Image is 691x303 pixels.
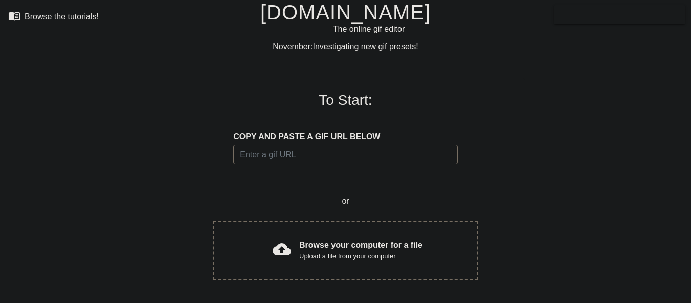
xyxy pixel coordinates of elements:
div: Browse the tutorials! [25,12,99,21]
div: COPY AND PASTE A GIF URL BELOW [233,131,457,143]
span: menu_book [8,10,20,22]
span: cloud_upload [273,240,291,258]
div: or [193,195,498,207]
a: [DOMAIN_NAME] [260,1,431,24]
input: Username [233,145,457,164]
div: Upload a file from your computer [299,251,422,262]
span: Send Feedback/Suggestion [562,8,677,21]
button: Send Feedback/Suggestion [554,5,685,24]
div: Browse your computer for a file [299,239,422,262]
span: November: [273,42,313,51]
h3: To Start: [180,92,511,109]
a: Browse the tutorials! [8,10,99,26]
div: Investigating new gif presets! [167,40,525,53]
div: The online gif editor [235,23,502,35]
